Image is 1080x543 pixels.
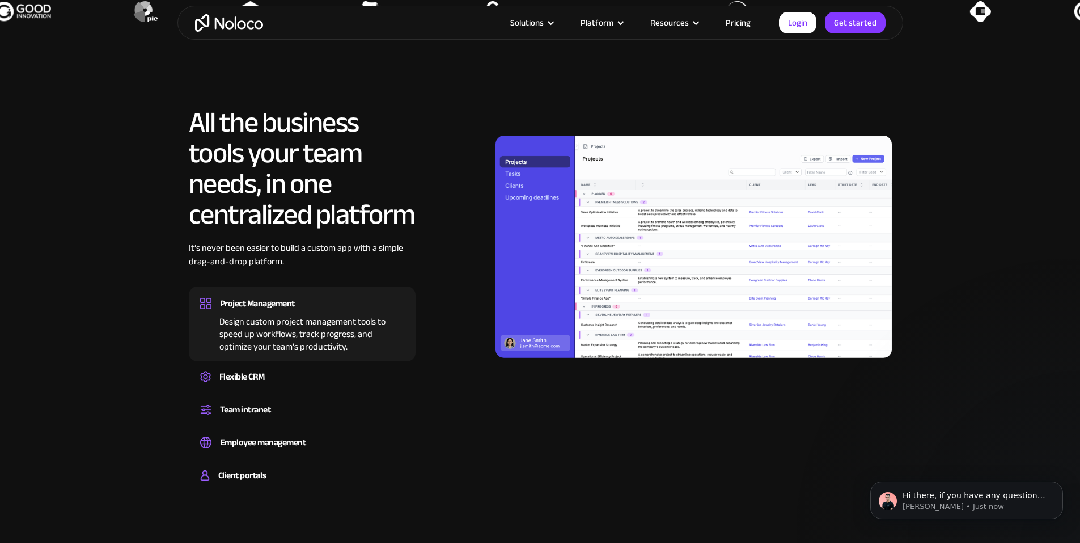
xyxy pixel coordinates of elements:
[218,467,266,484] div: Client portals
[200,385,404,389] div: Create a custom CRM that you can adapt to your business’s needs, centralize your workflows, and m...
[566,15,636,30] div: Platform
[581,15,613,30] div: Platform
[220,401,271,418] div: Team intranet
[200,451,404,454] div: Easily manage employee information, track performance, and handle HR tasks from a single platform.
[650,15,689,30] div: Resources
[496,15,566,30] div: Solutions
[636,15,711,30] div: Resources
[189,107,416,230] h2: All the business tools your team needs, in one centralized platform
[510,15,544,30] div: Solutions
[853,458,1080,537] iframe: Intercom notifications message
[779,12,816,33] a: Login
[195,14,263,32] a: home
[200,418,404,422] div: Set up a central space for your team to collaborate, share information, and stay up to date on co...
[711,15,765,30] a: Pricing
[200,312,404,353] div: Design custom project management tools to speed up workflows, track progress, and optimize your t...
[189,241,416,285] div: It’s never been easier to build a custom app with a simple drag-and-drop platform.
[219,368,265,385] div: Flexible CRM
[825,12,886,33] a: Get started
[200,484,404,487] div: Build a secure, fully-branded, and personalized client portal that lets your customers self-serve.
[220,434,306,451] div: Employee management
[220,295,295,312] div: Project Management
